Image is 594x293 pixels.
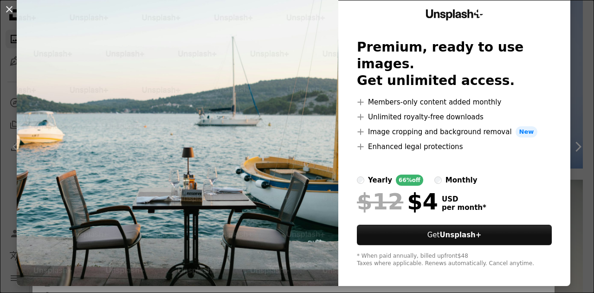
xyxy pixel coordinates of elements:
input: yearly66%off [357,176,364,184]
li: Members-only content added monthly [357,97,552,108]
span: USD [442,195,486,203]
div: 66% off [396,175,423,186]
input: monthly [434,176,442,184]
li: Unlimited royalty-free downloads [357,111,552,123]
div: yearly [368,175,392,186]
h2: Premium, ready to use images. Get unlimited access. [357,39,552,89]
strong: Unsplash+ [439,231,481,239]
span: per month * [442,203,486,212]
div: $4 [357,189,438,214]
li: Enhanced legal protections [357,141,552,152]
span: New [516,126,538,137]
span: $12 [357,189,403,214]
li: Image cropping and background removal [357,126,552,137]
div: monthly [445,175,478,186]
div: * When paid annually, billed upfront $48 Taxes where applicable. Renews automatically. Cancel any... [357,253,552,267]
button: GetUnsplash+ [357,225,552,245]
